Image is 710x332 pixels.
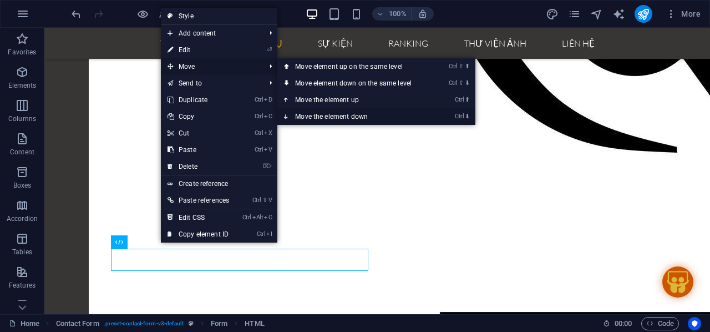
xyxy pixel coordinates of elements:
[637,8,650,21] i: Publish
[161,42,236,58] a: ⏎Edit
[455,113,464,120] i: Ctrl
[263,163,272,170] i: ⌦
[161,158,236,175] a: ⌦Delete
[13,181,32,190] p: Boxes
[161,226,236,243] a: CtrlICopy element ID
[161,125,236,142] a: CtrlXCut
[255,113,263,120] i: Ctrl
[264,113,272,120] i: C
[12,248,32,256] p: Tables
[449,79,458,87] i: Ctrl
[459,79,464,87] i: ⇧
[465,79,470,87] i: ⬇
[389,7,407,21] h6: 100%
[245,317,264,330] span: Click to select. Double-click to edit
[161,209,236,226] a: CtrlAltCEdit CSS
[180,7,194,21] button: save
[10,148,34,157] p: Content
[635,5,652,23] button: publish
[449,63,458,70] i: Ctrl
[661,5,705,23] button: More
[161,175,277,192] a: Create reference
[546,8,559,21] i: Design (Ctrl+Alt+Y)
[56,317,265,330] nav: breadcrumb
[252,197,261,204] i: Ctrl
[161,58,261,75] span: Move
[622,319,624,328] span: :
[9,317,39,330] a: Click to cancel selection. Double-click to open Pages
[465,113,470,120] i: ⬇
[56,317,99,330] span: Click to select. Double-click to edit
[161,75,261,92] a: Send to
[7,214,38,223] p: Accordion
[255,146,263,153] i: Ctrl
[266,230,272,238] i: I
[465,63,470,70] i: ⬆
[161,8,277,24] a: Style
[615,317,632,330] span: 00 00
[255,129,263,137] i: Ctrl
[277,108,434,125] a: Ctrl⬇Move the element down
[264,146,272,153] i: V
[257,230,266,238] i: Ctrl
[262,197,267,204] i: ⇧
[459,63,464,70] i: ⇧
[69,7,83,21] button: undo
[590,7,603,21] button: navigator
[189,320,194,326] i: This element is a customizable preset
[158,7,171,21] button: reload
[666,8,701,19] span: More
[255,96,263,103] i: Ctrl
[612,7,626,21] button: text_generator
[688,317,701,330] button: Usercentrics
[8,81,37,90] p: Elements
[159,8,171,21] i: Reload page
[211,317,227,330] span: Click to select. Double-click to edit
[612,8,625,21] i: AI Writer
[277,75,434,92] a: Ctrl⇧⬇Move element down on the same level
[161,25,261,42] span: Add content
[264,96,272,103] i: D
[161,192,236,209] a: Ctrl⇧VPaste references
[70,8,83,21] i: Undo: Move elements (Ctrl+Z)
[252,214,263,221] i: Alt
[455,96,464,103] i: Ctrl
[9,281,35,290] p: Features
[242,214,251,221] i: Ctrl
[268,197,272,204] i: V
[546,7,559,21] button: design
[641,317,679,330] button: Code
[161,108,236,125] a: CtrlCCopy
[646,317,674,330] span: Code
[8,114,36,123] p: Columns
[161,92,236,108] a: CtrlDDuplicate
[277,58,434,75] a: Ctrl⇧⬆Move element up on the same level
[372,7,412,21] button: 100%
[8,48,36,57] p: Favorites
[104,317,184,330] span: . preset-contact-form-v3-default
[264,214,272,221] i: C
[161,142,236,158] a: CtrlVPaste
[568,7,581,21] button: pages
[465,96,470,103] i: ⬆
[136,7,149,21] button: Click here to leave preview mode and continue editing
[264,129,272,137] i: X
[267,46,272,53] i: ⏎
[277,92,434,108] a: Ctrl⬆Move the element up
